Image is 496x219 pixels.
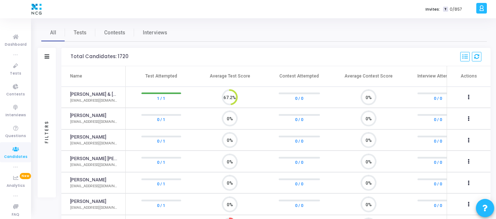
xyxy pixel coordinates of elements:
[434,94,442,102] a: 0 / 0
[295,201,303,209] a: 0 / 0
[334,66,403,87] th: Average Contest Score
[295,159,303,166] a: 0 / 0
[70,162,118,168] div: [EMAIL_ADDRESS][DOMAIN_NAME]
[12,212,19,218] span: FAQ
[70,119,118,125] div: [EMAIL_ADDRESS][DOMAIN_NAME]
[104,29,125,37] span: Contests
[70,141,118,146] div: [EMAIL_ADDRESS][DOMAIN_NAME]
[157,159,165,166] a: 0 / 1
[157,137,165,145] a: 0 / 1
[264,66,334,87] th: Contest Attempted
[70,134,106,141] a: [PERSON_NAME]
[70,205,118,211] div: [EMAIL_ADDRESS][DOMAIN_NAME]
[70,73,82,79] div: Name
[143,29,167,37] span: Interviews
[70,54,129,60] div: Total Candidates: 1720
[434,159,442,166] a: 0 / 0
[5,42,27,48] span: Dashboard
[295,94,303,102] a: 0 / 0
[70,177,106,184] a: [PERSON_NAME]
[295,137,303,145] a: 0 / 0
[434,180,442,188] a: 0 / 0
[6,91,25,98] span: Contests
[70,184,118,189] div: [EMAIL_ADDRESS][DOMAIN_NAME]
[5,133,26,139] span: Questions
[295,180,303,188] a: 0 / 0
[70,198,106,205] a: [PERSON_NAME]
[5,112,26,118] span: Interviews
[70,155,118,162] a: [PERSON_NAME] [PERSON_NAME]
[4,154,27,160] span: Candidates
[403,66,473,87] th: Interview Attempted
[434,201,442,209] a: 0 / 0
[447,66,491,87] th: Actions
[426,6,440,12] label: Invites:
[70,112,106,119] a: [PERSON_NAME]
[20,173,31,179] span: New
[295,116,303,123] a: 0 / 0
[70,91,118,98] a: [PERSON_NAME] & [PERSON_NAME]
[50,29,56,37] span: All
[10,71,21,77] span: Tests
[443,7,448,12] span: T
[434,116,442,123] a: 0 / 0
[450,6,462,12] span: 0/857
[74,29,87,37] span: Tests
[43,91,50,172] div: Filters
[70,98,118,103] div: [EMAIL_ADDRESS][DOMAIN_NAME]
[157,201,165,209] a: 0 / 1
[434,137,442,145] a: 0 / 0
[195,66,264,87] th: Average Test Score
[157,116,165,123] a: 0 / 1
[157,94,165,102] a: 1 / 1
[126,66,195,87] th: Test Attempted
[7,183,25,189] span: Analytics
[157,180,165,188] a: 0 / 1
[30,2,43,16] img: logo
